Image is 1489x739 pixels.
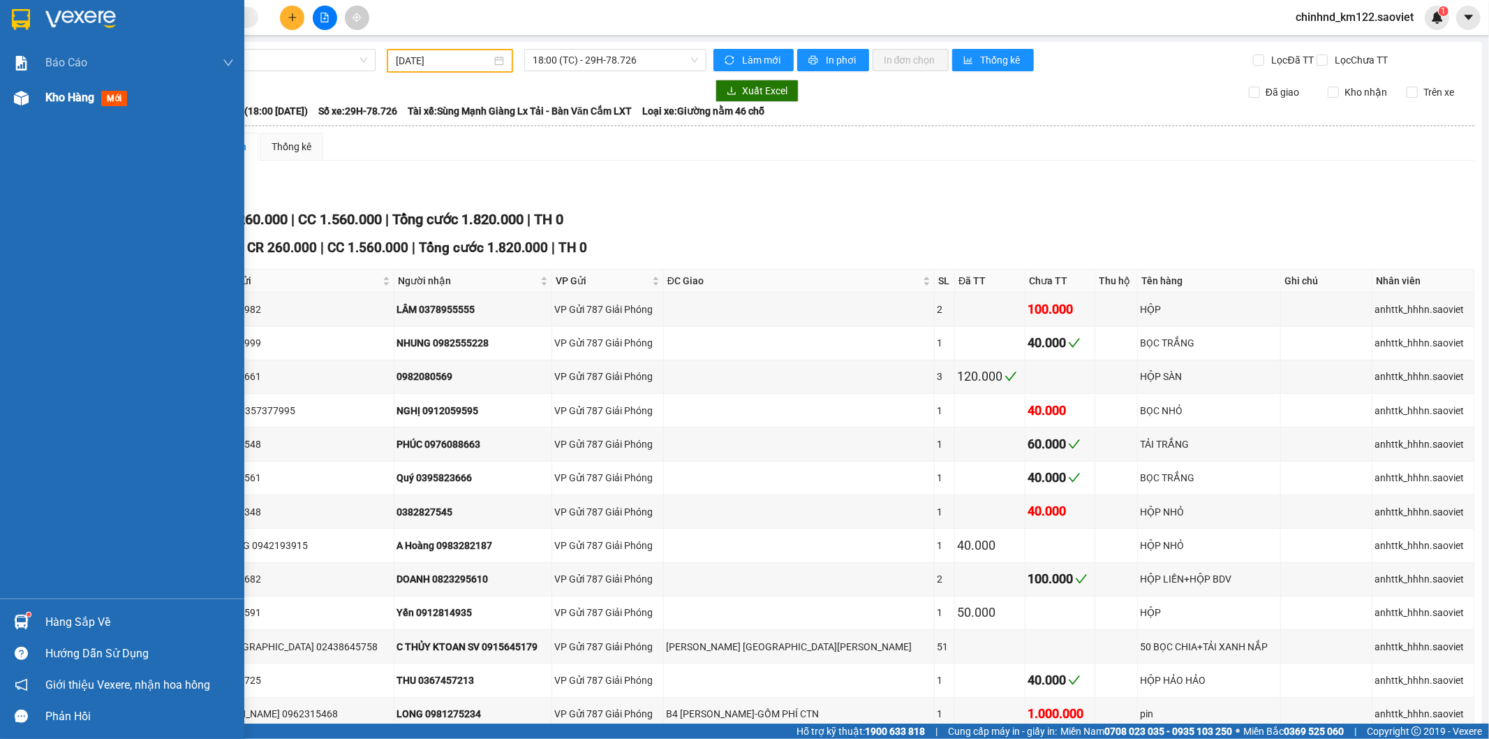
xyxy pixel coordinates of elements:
[937,437,952,452] div: 1
[937,639,952,654] div: 51
[1104,726,1232,737] strong: 0708 023 035 - 0935 103 250
[320,13,329,22] span: file-add
[1284,726,1344,737] strong: 0369 525 060
[205,673,392,688] div: 0865925725
[392,211,524,228] span: Tổng cước 1.820.000
[397,571,549,587] div: DOANH 0823295610
[667,273,920,288] span: ĐC Giao
[272,139,311,154] div: Thống kê
[957,603,1023,622] div: 50.000
[1375,673,1472,688] div: anhttk_hhhn.saoviet
[45,643,234,664] div: Hướng dẫn sử dụng
[1375,470,1472,485] div: anhttk_hhhn.saoviet
[45,706,234,727] div: Phản hồi
[397,470,549,485] div: Quý 0395823666
[15,678,28,692] span: notification
[397,605,549,620] div: Yến 0912814935
[320,240,324,256] span: |
[1025,270,1096,293] th: Chưa TT
[1140,369,1278,384] div: HỘP SÀN
[935,270,955,293] th: SL
[205,706,392,722] div: [PERSON_NAME] 0962315468
[1138,270,1281,293] th: Tên hàng
[963,55,975,66] span: bar-chart
[1005,370,1017,383] span: check
[948,724,1057,739] span: Cung cấp máy in - giấy in:
[937,403,952,418] div: 1
[1028,434,1093,454] div: 60.000
[558,240,587,256] span: TH 0
[1068,438,1081,451] span: check
[397,369,549,384] div: 0982080569
[937,335,952,351] div: 1
[742,52,783,68] span: Làm mới
[713,49,794,71] button: syncLàm mới
[205,504,392,520] div: 0796002348
[1375,302,1472,317] div: anhttk_hhhn.saoviet
[937,706,952,722] div: 1
[1140,673,1278,688] div: HỘP HẢO HẢO
[727,86,736,97] span: download
[1140,302,1278,317] div: HỘP
[937,673,952,688] div: 1
[397,639,549,654] div: C THỦY KTOAN SV 0915645179
[552,563,664,597] td: VP Gửi 787 Giải Phóng
[205,470,392,485] div: 0982099561
[534,211,563,228] span: TH 0
[552,293,664,326] td: VP Gửi 787 Giải Phóng
[408,103,632,119] span: Tài xế: Sùng Mạnh Giàng Lx Tải - Bàn Văn Cắm LXT
[642,103,764,119] span: Loại xe: Giường nằm 46 chỗ
[937,538,952,553] div: 1
[1095,270,1138,293] th: Thu hộ
[552,360,664,394] td: VP Gửi 787 Giải Phóng
[552,698,664,731] td: VP Gửi 787 Giải Phóng
[247,240,317,256] span: CR 260.000
[551,240,555,256] span: |
[397,706,549,722] div: LONG 0981275234
[15,710,28,723] span: message
[554,538,661,553] div: VP Gửi 787 Giải Phóng
[937,369,952,384] div: 3
[397,302,549,317] div: LÂM 0378955555
[412,240,415,256] span: |
[552,327,664,360] td: VP Gửi 787 Giải Phóng
[1339,85,1393,100] span: Kho nhận
[205,605,392,620] div: 0982242591
[552,630,664,664] td: VP Gửi 787 Giải Phóng
[12,9,30,30] img: logo-vxr
[552,394,664,427] td: VP Gửi 787 Giải Phóng
[937,504,952,520] div: 1
[797,49,869,71] button: printerIn phơi
[865,726,925,737] strong: 1900 633 818
[205,335,392,351] div: 0901291999
[14,91,29,105] img: warehouse-icon
[937,605,952,620] div: 1
[318,103,397,119] span: Số xe: 29H-78.726
[552,462,664,495] td: VP Gửi 787 Giải Phóng
[1140,706,1278,722] div: pin
[556,273,649,288] span: VP Gửi
[205,403,392,418] div: TRANG 0357377995
[957,536,1023,555] div: 40.000
[385,211,389,228] span: |
[742,83,787,98] span: Xuất Excel
[207,273,380,288] span: Người gửi
[291,211,295,228] span: |
[1375,605,1472,620] div: anhttk_hhhn.saoviet
[533,50,697,71] span: 18:00 (TC) - 29H-78.726
[1140,470,1278,485] div: BỌC TRẮNG
[397,504,549,520] div: 0382827545
[552,427,664,461] td: VP Gửi 787 Giải Phóng
[666,706,932,722] div: B4 [PERSON_NAME]-GỒM PHÍ CTN
[205,437,392,452] div: 0867092548
[1375,639,1472,654] div: anhttk_hhhn.saoviet
[1140,335,1278,351] div: BỌC TRẮNG
[554,605,661,620] div: VP Gửi 787 Giải Phóng
[955,270,1025,293] th: Đã TT
[554,706,661,722] div: VP Gửi 787 Giải Phóng
[101,91,127,106] span: mới
[280,6,304,30] button: plus
[313,6,337,30] button: file-add
[397,335,549,351] div: NHUNG 0982555228
[1140,437,1278,452] div: TẢI TRẮNG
